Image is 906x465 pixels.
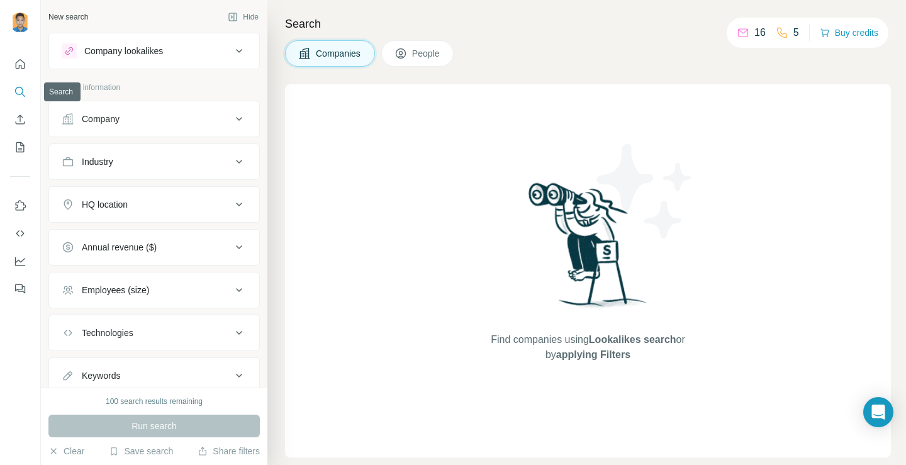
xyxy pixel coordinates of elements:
div: 100 search results remaining [106,396,203,407]
button: Quick start [10,53,30,76]
span: applying Filters [556,349,630,360]
div: HQ location [82,198,128,211]
div: Annual revenue ($) [82,241,157,254]
button: Share filters [198,445,260,457]
img: Surfe Illustration - Woman searching with binoculars [523,179,654,320]
button: Enrich CSV [10,108,30,131]
div: Company [82,113,120,125]
div: Company lookalikes [84,45,163,57]
div: Industry [82,155,113,168]
button: Use Surfe API [10,222,30,245]
span: Companies [316,47,362,60]
button: Company [49,104,259,134]
button: Dashboard [10,250,30,272]
button: Annual revenue ($) [49,232,259,262]
button: Keywords [49,361,259,391]
div: Open Intercom Messenger [863,397,893,427]
div: Technologies [82,327,133,339]
button: Save search [109,445,173,457]
button: My lists [10,136,30,159]
span: Lookalikes search [589,334,676,345]
p: Company information [48,82,260,93]
button: HQ location [49,189,259,220]
button: Use Surfe on LinkedIn [10,194,30,217]
button: Industry [49,147,259,177]
div: Keywords [82,369,120,382]
button: Feedback [10,277,30,300]
img: Surfe Illustration - Stars [588,135,702,248]
span: Find companies using or by [487,332,688,362]
p: 16 [754,25,766,40]
button: Hide [219,8,267,26]
span: People [412,47,441,60]
div: Employees (size) [82,284,149,296]
button: Employees (size) [49,275,259,305]
div: New search [48,11,88,23]
button: Clear [48,445,84,457]
button: Search [10,81,30,103]
img: Avatar [10,13,30,33]
button: Technologies [49,318,259,348]
button: Buy credits [820,24,878,42]
h4: Search [285,15,891,33]
p: 5 [793,25,799,40]
button: Company lookalikes [49,36,259,66]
